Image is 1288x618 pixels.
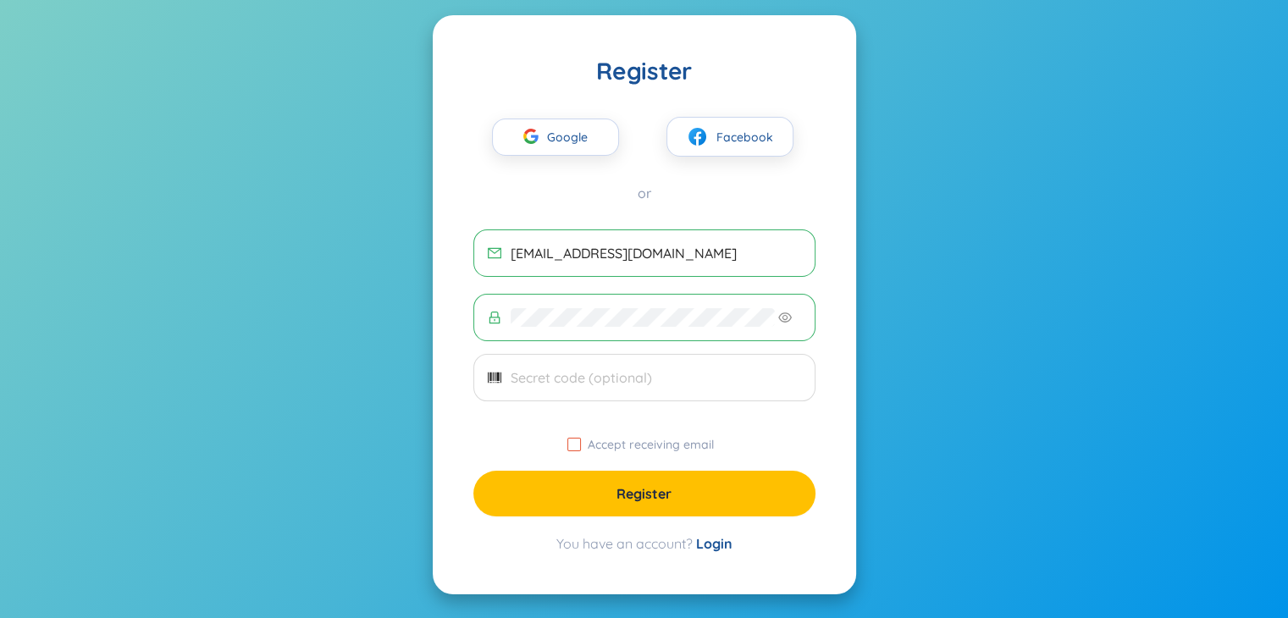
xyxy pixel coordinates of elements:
[547,119,596,155] span: Google
[696,535,732,552] a: Login
[511,244,801,262] input: Email
[473,184,815,202] div: or
[616,484,672,503] span: Register
[716,128,773,146] span: Facebook
[492,119,619,156] button: Google
[581,437,721,452] span: Accept receiving email
[488,246,501,260] span: mail
[473,533,815,554] div: You have an account?
[687,126,708,147] img: facebook
[778,311,792,324] span: eye
[511,368,801,387] input: Secret code (optional)
[488,371,501,384] span: barcode
[473,471,815,516] button: Register
[488,311,501,324] span: lock
[473,56,815,86] div: Register
[666,117,793,157] button: facebookFacebook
